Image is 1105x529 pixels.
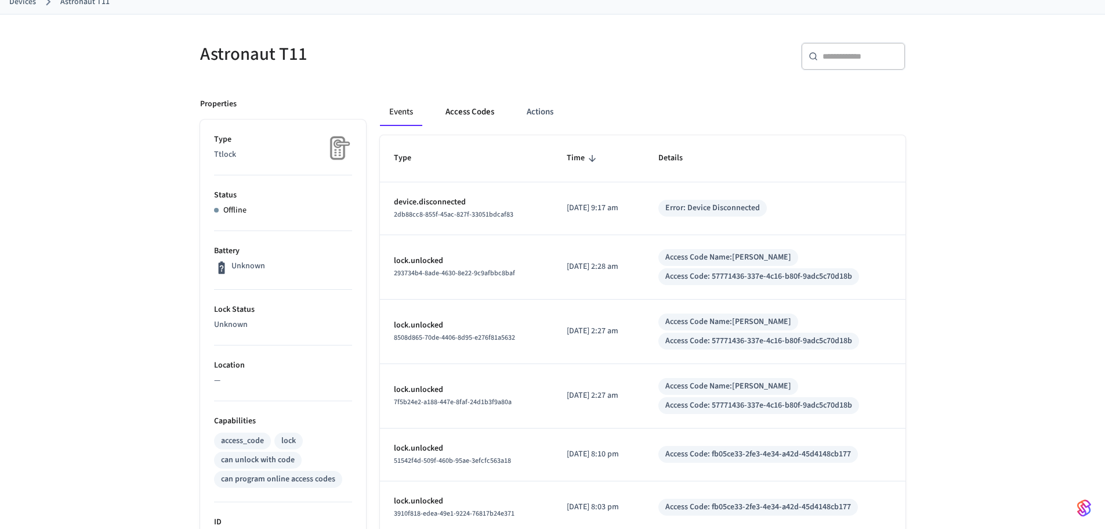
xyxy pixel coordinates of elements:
span: 8508d865-70de-4406-8d95-e276f81a5632 [394,333,515,343]
p: Properties [200,98,237,110]
p: Unknown [231,260,265,272]
p: Status [214,189,352,201]
span: 293734b4-8ade-4630-8e22-9c9afbbc8baf [394,268,515,278]
span: 3910f818-edea-49e1-9224-76817b24e371 [394,509,515,519]
span: 7f5b24e2-a188-447e-8faf-24d1b3f9a80a [394,397,512,407]
p: lock.unlocked [394,319,539,332]
button: Actions [517,98,563,126]
p: lock.unlocked [394,495,539,508]
p: Type [214,134,352,146]
div: Error: Device Disconnected [665,202,760,214]
h5: Astronaut T11 [200,42,546,66]
div: Access Code Name: [PERSON_NAME] [665,380,791,393]
p: [DATE] 2:27 am [567,325,630,337]
p: Ttlock [214,149,352,161]
div: Access Code: fb05ce33-2fe3-4e34-a42d-45d4148cb177 [665,448,851,460]
div: access_code [221,435,264,447]
span: Type [394,149,426,167]
span: Details [658,149,698,167]
p: [DATE] 8:03 pm [567,501,630,513]
p: — [214,375,352,387]
div: Access Code Name: [PERSON_NAME] [665,316,791,328]
button: Events [380,98,422,126]
img: SeamLogoGradient.69752ec5.svg [1077,499,1091,517]
div: ant example [380,98,905,126]
div: Access Code: fb05ce33-2fe3-4e34-a42d-45d4148cb177 [665,501,851,513]
div: Access Code: 57771436-337e-4c16-b80f-9adc5c70d18b [665,400,852,412]
div: can program online access codes [221,473,335,485]
img: Placeholder Lock Image [323,134,352,163]
div: Access Code: 57771436-337e-4c16-b80f-9adc5c70d18b [665,335,852,347]
p: [DATE] 2:28 am [567,261,630,273]
span: 51542f4d-509f-460b-95ae-3efcfc563a18 [394,456,511,466]
p: [DATE] 8:10 pm [567,448,630,460]
p: lock.unlocked [394,384,539,396]
div: lock [281,435,296,447]
p: Unknown [214,319,352,331]
p: Battery [214,245,352,257]
p: lock.unlocked [394,442,539,455]
div: Access Code Name: [PERSON_NAME] [665,251,791,264]
p: [DATE] 2:27 am [567,390,630,402]
p: lock.unlocked [394,255,539,267]
button: Access Codes [436,98,503,126]
p: Lock Status [214,304,352,316]
p: device.disconnected [394,196,539,208]
p: Capabilities [214,415,352,427]
span: 2db88cc8-855f-45ac-827f-33051bdcaf83 [394,210,513,219]
p: Offline [223,204,247,217]
div: Access Code: 57771436-337e-4c16-b80f-9adc5c70d18b [665,271,852,283]
div: can unlock with code [221,454,295,466]
p: Location [214,359,352,372]
span: Time [567,149,600,167]
p: ID [214,516,352,528]
p: [DATE] 9:17 am [567,202,630,214]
